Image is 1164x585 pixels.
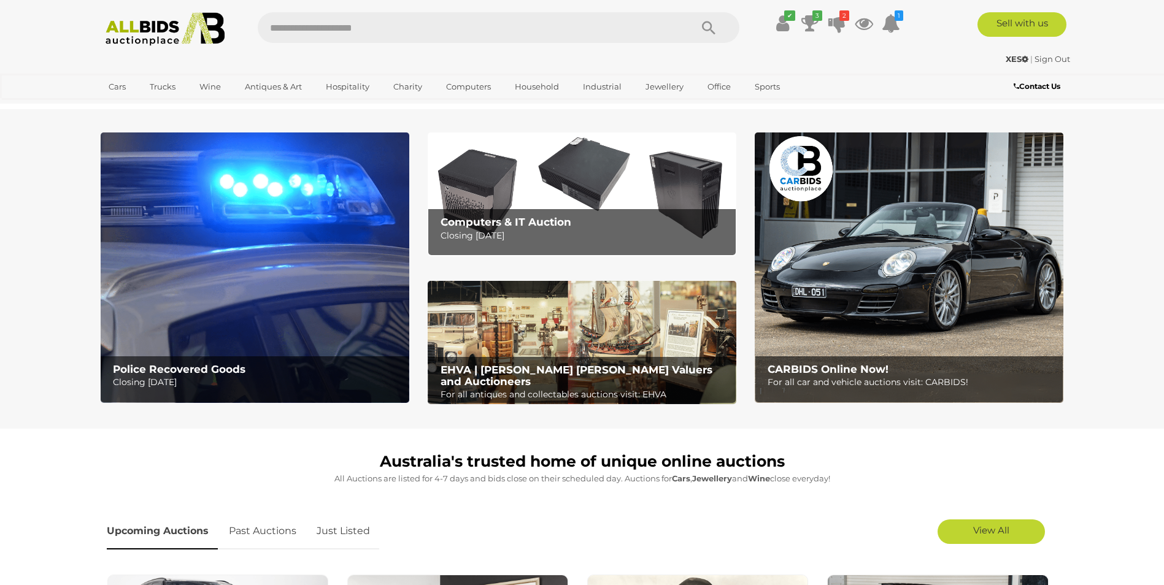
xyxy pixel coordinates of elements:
[385,77,430,97] a: Charity
[812,10,822,21] i: 3
[755,132,1063,403] img: CARBIDS Online Now!
[220,513,306,549] a: Past Auctions
[428,132,736,256] a: Computers & IT Auction Computers & IT Auction Closing [DATE]
[575,77,630,97] a: Industrial
[107,453,1058,470] h1: Australia's trusted home of unique online auctions
[107,472,1058,486] p: All Auctions are listed for 4-7 days and bids close on their scheduled day. Auctions for , and cl...
[748,473,770,483] strong: Wine
[438,77,499,97] a: Computers
[101,132,409,403] img: Police Recovered Goods
[441,364,712,388] b: EHVA | [PERSON_NAME] [PERSON_NAME] Valuers and Auctioneers
[441,387,730,402] p: For all antiques and collectables auctions visit: EHVA
[1006,54,1028,64] strong: XES
[755,132,1063,403] a: CARBIDS Online Now! CARBIDS Online Now! For all car and vehicle auctions visit: CARBIDS!
[1014,80,1063,93] a: Contact Us
[700,77,739,97] a: Office
[638,77,692,97] a: Jewellery
[768,363,888,375] b: CARBIDS Online Now!
[307,513,379,549] a: Just Listed
[828,12,846,34] a: 2
[191,77,229,97] a: Wine
[107,513,218,549] a: Upcoming Auctions
[428,281,736,405] a: EHVA | Evans Hastings Valuers and Auctioneers EHVA | [PERSON_NAME] [PERSON_NAME] Valuers and Auct...
[99,12,232,46] img: Allbids.com.au
[428,281,736,405] img: EHVA | Evans Hastings Valuers and Auctioneers
[977,12,1066,37] a: Sell with us
[1035,54,1070,64] a: Sign Out
[101,132,409,403] a: Police Recovered Goods Police Recovered Goods Closing [DATE]
[839,10,849,21] i: 2
[441,228,730,243] p: Closing [DATE]
[895,10,903,21] i: 1
[318,77,377,97] a: Hospitality
[507,77,567,97] a: Household
[113,363,245,375] b: Police Recovered Goods
[801,12,819,34] a: 3
[747,77,788,97] a: Sports
[938,519,1045,544] a: View All
[973,524,1009,536] span: View All
[428,132,736,256] img: Computers & IT Auction
[784,10,795,21] i: ✔
[113,375,402,390] p: Closing [DATE]
[441,216,571,228] b: Computers & IT Auction
[142,77,183,97] a: Trucks
[1014,82,1060,91] b: Contact Us
[882,12,900,34] a: 1
[1030,54,1033,64] span: |
[1006,54,1030,64] a: XES
[101,97,204,117] a: [GEOGRAPHIC_DATA]
[774,12,792,34] a: ✔
[101,77,134,97] a: Cars
[768,375,1057,390] p: For all car and vehicle auctions visit: CARBIDS!
[237,77,310,97] a: Antiques & Art
[678,12,739,43] button: Search
[672,473,690,483] strong: Cars
[692,473,732,483] strong: Jewellery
